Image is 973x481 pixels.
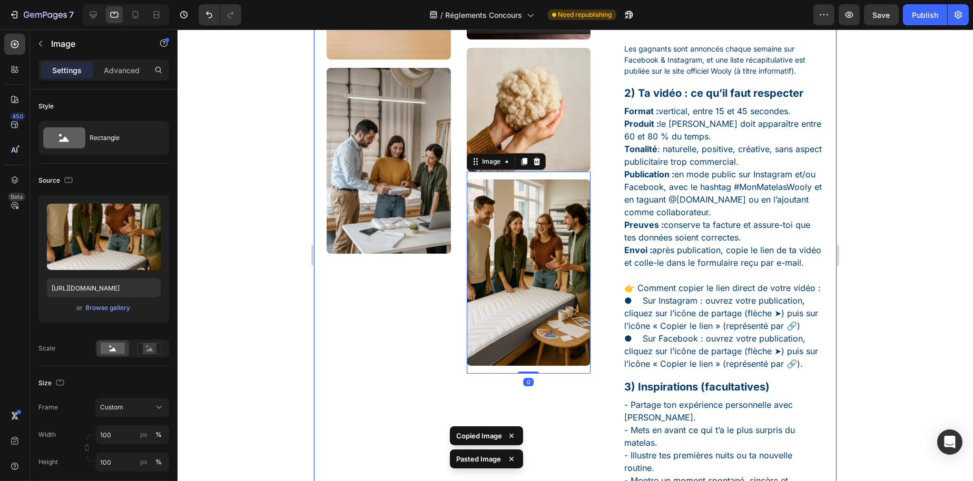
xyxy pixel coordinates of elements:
div: Browse gallery [86,303,131,313]
div: Undo/Redo [199,4,241,25]
button: Publish [903,4,947,25]
div: Scale [38,344,55,353]
p: 7 [69,8,74,21]
p: - Partage ton expérience personnelle avec [PERSON_NAME]. - Mets en avant ce qui t’a le plus surpr... [310,369,509,470]
div: 450 [10,112,25,121]
div: Open Intercom Messenger [937,429,962,455]
input: px% [95,453,169,472]
button: px [152,456,165,468]
div: % [155,430,162,439]
img: preview-image [47,204,161,270]
label: Width [38,430,56,439]
input: px% [95,425,169,444]
div: px [140,457,148,467]
p: Copied Image [456,430,502,441]
input: https://example.com/image.jpg [47,278,161,297]
span: or [77,302,83,314]
button: % [137,456,150,468]
p: Advanced [104,65,140,76]
button: Custom [95,398,169,417]
iframe: Design area [314,29,837,481]
button: 7 [4,4,78,25]
label: Frame [38,403,58,412]
button: Save [864,4,899,25]
label: Height [38,457,58,467]
div: % [155,457,162,467]
span: / [441,9,444,21]
p: Settings [52,65,82,76]
span: Need republishing [558,10,612,19]
span: Réglements Concours [446,9,523,21]
div: px [140,430,148,439]
span: Save [873,11,890,19]
button: % [137,428,150,441]
div: Source [38,174,75,188]
p: Pasted Image [456,454,501,464]
p: Image [51,37,141,50]
span: Custom [100,403,123,412]
div: Style [38,102,54,111]
div: Beta [8,193,25,201]
div: Rectangle [90,126,154,150]
button: px [152,428,165,441]
div: Size [38,376,66,390]
button: Browse gallery [85,303,131,313]
div: Publish [912,9,938,21]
